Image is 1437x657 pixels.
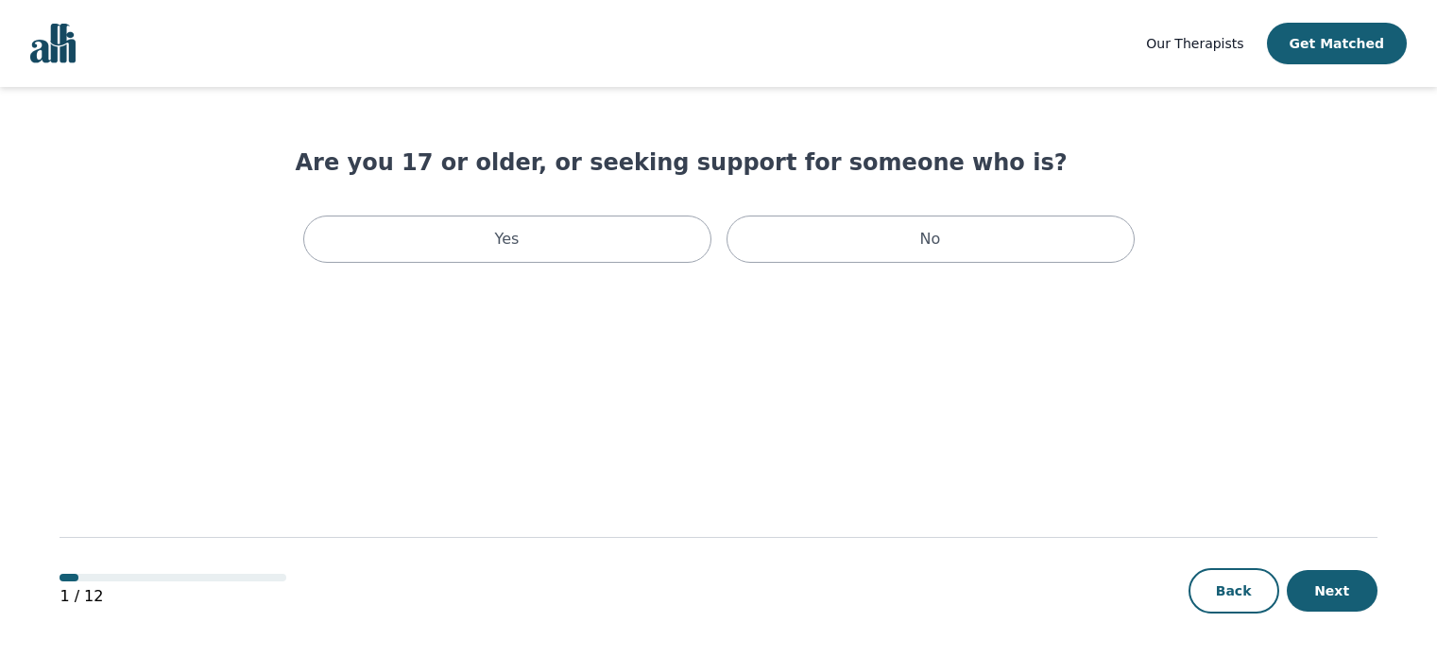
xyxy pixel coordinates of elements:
[1146,36,1243,51] span: Our Therapists
[30,24,76,63] img: alli logo
[920,228,941,251] p: No
[1189,568,1279,614] button: Back
[1287,570,1377,612] button: Next
[495,228,520,251] p: Yes
[60,585,286,608] p: 1 / 12
[296,147,1142,178] h1: Are you 17 or older, or seeking support for someone who is?
[1146,32,1243,55] a: Our Therapists
[1267,23,1407,64] button: Get Matched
